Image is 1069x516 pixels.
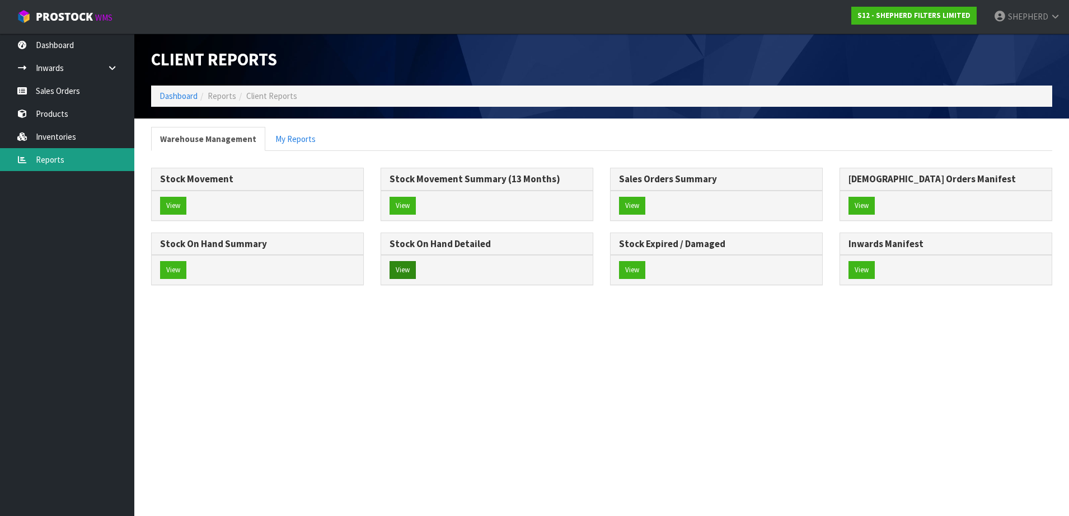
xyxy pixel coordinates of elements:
strong: S12 - SHEPHERD FILTERS LIMITED [857,11,970,20]
button: View [619,261,645,279]
h3: Stock Expired / Damaged [619,239,814,249]
h3: Stock On Hand Detailed [390,239,584,249]
button: View [160,197,186,215]
a: Warehouse Management [151,127,265,151]
h3: Stock Movement Summary (13 Months) [390,174,584,184]
span: SHEPHERD [1008,11,1048,22]
h3: Stock On Hand Summary [160,239,355,249]
a: Dashboard [160,91,198,101]
img: cube-alt.png [17,10,31,23]
button: View [848,261,875,279]
button: View [619,197,645,215]
button: View [390,197,416,215]
a: My Reports [266,127,325,151]
span: Client Reports [151,49,277,70]
h3: Stock Movement [160,174,355,184]
h3: Inwards Manifest [848,239,1043,249]
small: WMS [95,12,112,23]
h3: Sales Orders Summary [619,174,814,184]
span: Reports [208,91,236,101]
span: ProStock [36,10,93,24]
span: Client Reports [246,91,297,101]
h3: [DEMOGRAPHIC_DATA] Orders Manifest [848,174,1043,184]
button: View [848,197,875,215]
button: View [160,261,186,279]
button: View [390,261,416,279]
